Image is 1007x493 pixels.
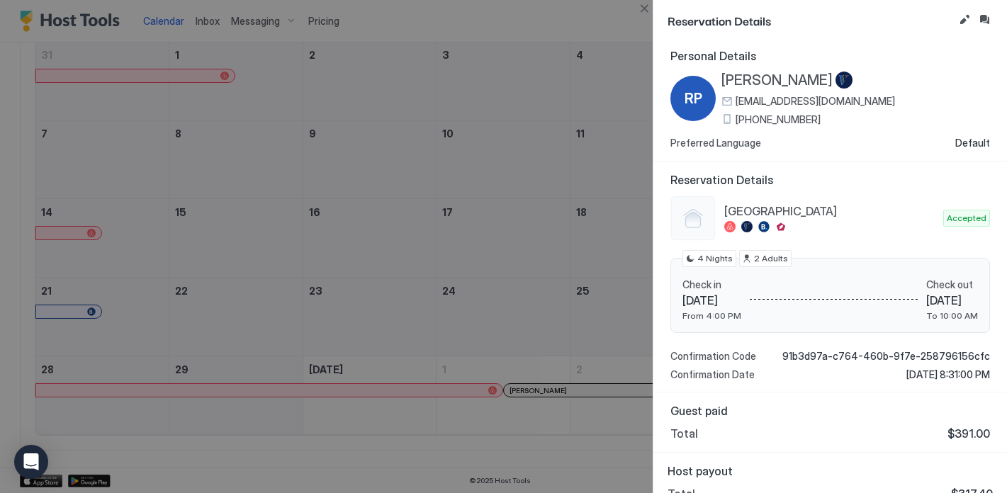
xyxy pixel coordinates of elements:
[736,113,821,126] span: [PHONE_NUMBER]
[976,11,993,28] button: Inbox
[670,350,756,363] span: Confirmation Code
[736,95,895,108] span: [EMAIL_ADDRESS][DOMAIN_NAME]
[670,49,990,63] span: Personal Details
[782,350,990,363] span: 91b3d97a-c764-460b-9f7e-258796156cfc
[906,368,990,381] span: [DATE] 8:31:00 PM
[926,278,978,291] span: Check out
[682,310,741,321] span: From 4:00 PM
[697,252,733,265] span: 4 Nights
[668,11,953,29] span: Reservation Details
[682,278,741,291] span: Check in
[926,293,978,307] span: [DATE]
[670,368,755,381] span: Confirmation Date
[947,426,990,441] span: $391.00
[670,137,761,149] span: Preferred Language
[955,137,990,149] span: Default
[754,252,788,265] span: 2 Adults
[670,173,990,187] span: Reservation Details
[682,293,741,307] span: [DATE]
[956,11,973,28] button: Edit reservation
[668,464,993,478] span: Host payout
[724,204,938,218] span: [GEOGRAPHIC_DATA]
[670,426,698,441] span: Total
[685,88,702,109] span: RP
[721,72,833,89] span: [PERSON_NAME]
[947,212,986,225] span: Accepted
[670,404,990,418] span: Guest paid
[14,445,48,479] div: Open Intercom Messenger
[926,310,978,321] span: To 10:00 AM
